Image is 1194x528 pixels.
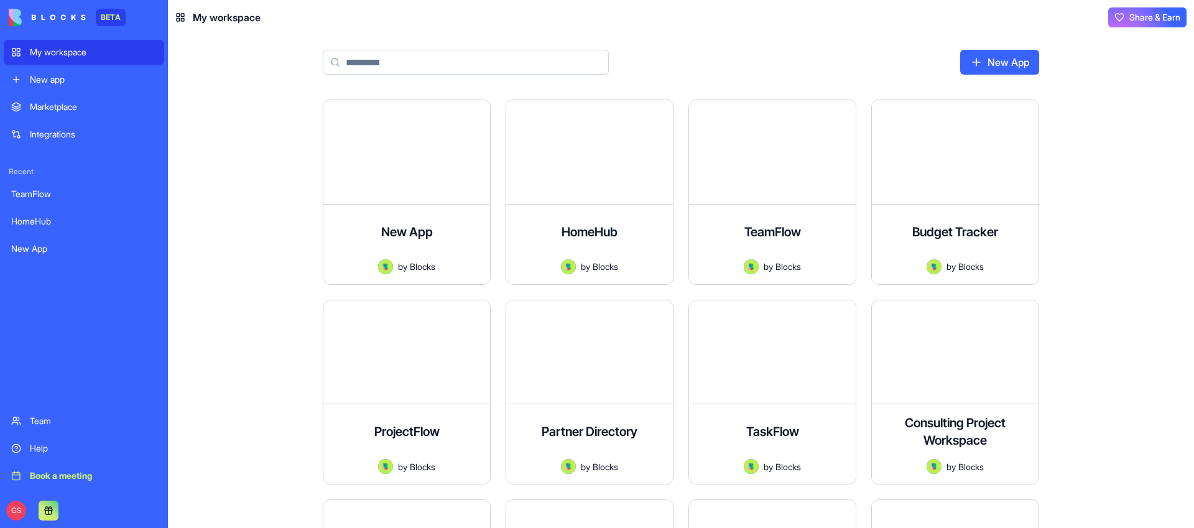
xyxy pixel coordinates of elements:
a: My workspace [4,40,164,65]
a: HomeHub [4,209,164,234]
span: My workspace [193,10,261,25]
span: Blocks [958,460,984,473]
img: Avatar [744,259,759,274]
a: TeamFlow [4,182,164,206]
span: Blocks [775,260,801,273]
div: Help [30,442,157,455]
a: TaskFlowAvatarbyBlocks [688,300,856,485]
div: TeamFlow [11,188,157,200]
img: Avatar [561,459,576,474]
button: Share & Earn [1108,7,1187,27]
a: New App [960,50,1039,75]
img: Avatar [744,459,759,474]
img: Avatar [561,259,576,274]
span: Blocks [958,260,984,273]
span: Blocks [593,460,618,473]
span: Recent [4,167,164,177]
img: Avatar [927,259,942,274]
span: Blocks [593,260,618,273]
img: Avatar [927,459,942,474]
div: Integrations [30,128,157,141]
a: Book a meeting [4,463,164,488]
a: Marketplace [4,95,164,119]
span: Share & Earn [1129,11,1180,24]
span: by [581,460,590,473]
span: by [764,260,773,273]
div: Marketplace [30,101,157,113]
h4: HomeHub [562,223,618,241]
div: HomeHub [11,215,157,228]
h4: TeamFlow [744,223,801,241]
a: HomeHubAvatarbyBlocks [506,100,673,285]
h4: ProjectFlow [374,423,440,440]
img: Avatar [378,259,393,274]
span: by [398,260,407,273]
span: by [764,460,773,473]
div: BETA [96,9,126,26]
a: Team [4,409,164,433]
span: Blocks [410,260,435,273]
img: Avatar [378,459,393,474]
a: Partner DirectoryAvatarbyBlocks [506,300,673,485]
a: New app [4,67,164,92]
div: Team [30,415,157,427]
span: by [946,460,956,473]
div: New app [30,73,157,86]
a: New AppAvatarbyBlocks [323,100,491,285]
span: Blocks [410,460,435,473]
h4: Partner Directory [542,423,637,440]
span: Blocks [775,460,801,473]
h4: TaskFlow [746,423,799,440]
a: TeamFlowAvatarbyBlocks [688,100,856,285]
div: Book a meeting [30,470,157,482]
span: by [581,260,590,273]
a: New App [4,236,164,261]
div: My workspace [30,46,157,58]
a: Consulting Project WorkspaceAvatarbyBlocks [871,300,1039,485]
h4: New App [381,223,433,241]
span: by [946,260,956,273]
img: logo [9,9,86,26]
a: ProjectFlowAvatarbyBlocks [323,300,491,485]
a: Budget TrackerAvatarbyBlocks [871,100,1039,285]
span: by [398,460,407,473]
a: Integrations [4,122,164,147]
div: New App [11,243,157,255]
span: GS [6,501,26,521]
a: Help [4,436,164,461]
h4: Consulting Project Workspace [882,414,1029,449]
h4: Budget Tracker [912,223,998,241]
a: BETA [9,9,126,26]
